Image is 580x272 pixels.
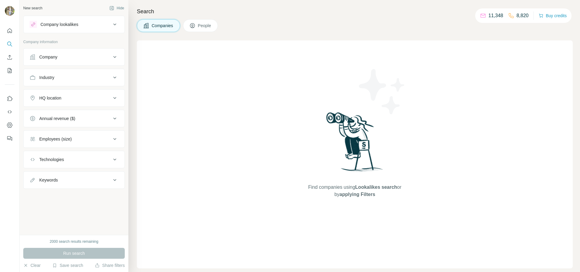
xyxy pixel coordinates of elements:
[24,17,124,32] button: Company lookalikes
[5,133,14,144] button: Feedback
[23,39,125,45] p: Company information
[50,239,98,244] div: 2000 search results remaining
[5,93,14,104] button: Use Surfe on LinkedIn
[105,4,128,13] button: Hide
[52,262,83,268] button: Save search
[137,7,573,16] h4: Search
[355,185,397,190] span: Lookalikes search
[39,157,64,163] div: Technologies
[39,74,54,81] div: Industry
[40,21,78,27] div: Company lookalikes
[24,152,124,167] button: Technologies
[5,25,14,36] button: Quick start
[517,12,529,19] p: 8,820
[355,65,409,119] img: Surfe Illustration - Stars
[5,39,14,49] button: Search
[324,111,386,178] img: Surfe Illustration - Woman searching with binoculars
[5,6,14,16] img: Avatar
[23,5,42,11] div: New search
[39,54,57,60] div: Company
[306,184,403,198] span: Find companies using or by
[39,136,72,142] div: Employees (size)
[24,91,124,105] button: HQ location
[23,262,40,268] button: Clear
[5,106,14,117] button: Use Surfe API
[24,111,124,126] button: Annual revenue ($)
[24,173,124,187] button: Keywords
[24,50,124,64] button: Company
[95,262,125,268] button: Share filters
[5,120,14,131] button: Dashboard
[198,23,212,29] span: People
[5,52,14,63] button: Enrich CSV
[340,192,375,197] span: applying Filters
[39,115,75,122] div: Annual revenue ($)
[24,132,124,146] button: Employees (size)
[39,177,58,183] div: Keywords
[488,12,503,19] p: 11,348
[539,11,567,20] button: Buy credits
[24,70,124,85] button: Industry
[5,65,14,76] button: My lists
[152,23,174,29] span: Companies
[39,95,61,101] div: HQ location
